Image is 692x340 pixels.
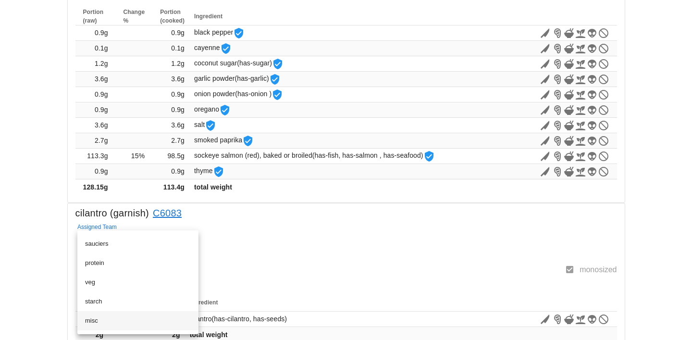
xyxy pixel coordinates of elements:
td: 0.1g [75,41,116,56]
td: 2g [75,312,111,327]
span: 0.9g [171,106,185,113]
span: black pepper [194,28,245,36]
td: 2.7g [75,133,116,149]
td: 113.4g [152,179,192,195]
span: coconut sugar [194,59,284,67]
span: 15% [131,152,145,160]
td: 3.6g [75,118,116,133]
span: 1.2g [171,60,185,67]
th: Portion (raw) [75,294,111,312]
span: (has-fish, has-salmon , has-seafood) [312,151,423,159]
td: 113.3g [75,149,116,164]
div: misc [85,317,191,325]
span: cayenne [194,44,232,51]
span: 0.9g [171,167,185,175]
span: 3.6g [171,121,185,129]
th: Change % [116,8,153,25]
td: 0.9g [75,25,116,41]
span: salt [194,121,216,128]
td: 1.2g [75,56,116,72]
div: protein [85,259,191,267]
td: 128.15g [75,179,116,195]
div: starch [85,298,191,305]
td: 3.6g [75,72,116,87]
span: oregano [194,105,231,113]
span: cilantro [190,315,287,323]
span: 0.9g [171,29,185,37]
span: garlic powder [194,75,281,82]
span: onion powder [194,90,283,98]
div: Assigned Team [77,230,198,250]
th: Portion (raw) [75,8,116,25]
span: (has-cilantro, has-seeds) [212,315,287,323]
td: 0.9g [75,164,116,179]
span: 0.1g [171,44,185,52]
div: cilantro (garnish) [68,203,625,228]
span: 3.6g [171,75,185,83]
td: total weight [192,179,508,195]
span: 98.5g [167,152,185,160]
span: thyme [194,167,224,175]
span: (has-garlic) [235,75,269,82]
label: Assigned Team [77,224,117,231]
th: Ingredient [192,8,508,25]
div: veg [85,278,191,286]
th: Portion (cooked) [152,8,192,25]
div: sauciers [85,240,191,248]
span: 0.9g [171,90,185,98]
td: 0.9g [75,87,116,102]
span: (has-sugar) [237,59,272,67]
span: 2.7g [171,137,185,144]
th: Ingredient [188,294,425,312]
a: C6083 [149,205,182,221]
span: sockeye salmon (red), baked or broiled [194,151,435,159]
span: (has-onion ) [235,90,272,98]
td: 0.9g [75,102,116,118]
span: smoked paprika [194,136,254,144]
